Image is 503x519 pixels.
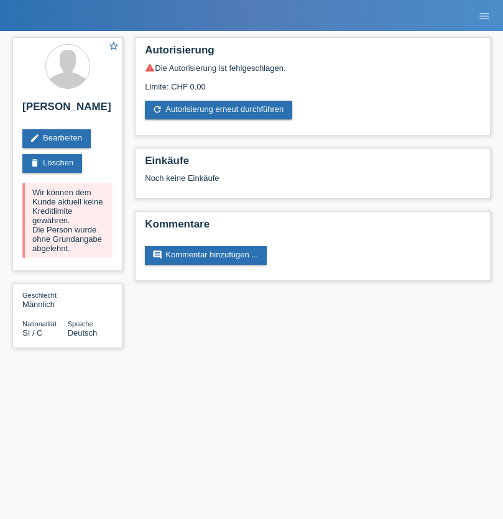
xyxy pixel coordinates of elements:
div: Limite: CHF 0.00 [145,73,481,91]
a: commentKommentar hinzufügen ... [145,246,267,265]
span: Nationalität [22,320,57,328]
a: menu [472,12,497,19]
a: editBearbeiten [22,129,91,148]
a: deleteLöschen [22,154,82,173]
i: refresh [152,104,162,114]
a: star_border [108,40,119,53]
div: Wir können dem Kunde aktuell keine Kreditlimite gewähren. Die Person wurde ohne Grundangabe abgel... [22,183,113,258]
i: delete [30,158,40,168]
i: warning [145,63,155,73]
h2: Kommentare [145,218,481,237]
div: Noch keine Einkäufe [145,173,481,192]
h2: [PERSON_NAME] [22,101,113,119]
i: star_border [108,40,119,52]
h2: Autorisierung [145,44,481,63]
h2: Einkäufe [145,155,481,173]
span: Deutsch [68,328,98,338]
div: Die Autorisierung ist fehlgeschlagen. [145,63,481,73]
span: Geschlecht [22,292,57,299]
i: menu [478,10,491,22]
span: Sprache [68,320,93,328]
span: Slowenien / C / 02.07.2004 [22,328,43,338]
div: Männlich [22,290,68,309]
i: comment [152,250,162,260]
i: edit [30,133,40,143]
a: refreshAutorisierung erneut durchführen [145,101,292,119]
